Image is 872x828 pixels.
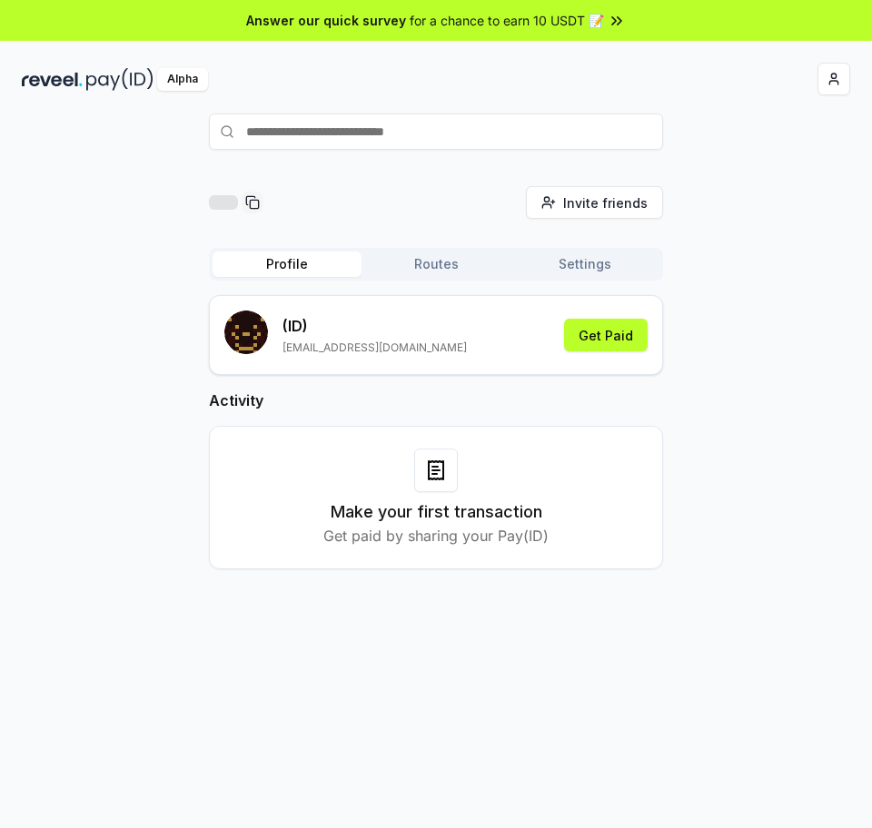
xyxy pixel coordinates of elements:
div: Alpha [157,68,208,91]
p: (ID) [282,315,467,337]
span: Invite friends [563,193,648,212]
h2: Activity [209,389,663,411]
button: Profile [213,251,362,277]
button: Settings [510,251,659,277]
p: [EMAIL_ADDRESS][DOMAIN_NAME] [282,340,467,355]
p: Get paid by sharing your Pay(ID) [323,525,549,547]
img: pay_id [86,68,154,91]
button: Routes [362,251,510,277]
img: reveel_dark [22,68,83,91]
span: for a chance to earn 10 USDT 📝 [410,11,604,30]
button: Invite friends [526,186,663,219]
h3: Make your first transaction [331,499,542,525]
span: Answer our quick survey [246,11,406,30]
button: Get Paid [564,319,648,351]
